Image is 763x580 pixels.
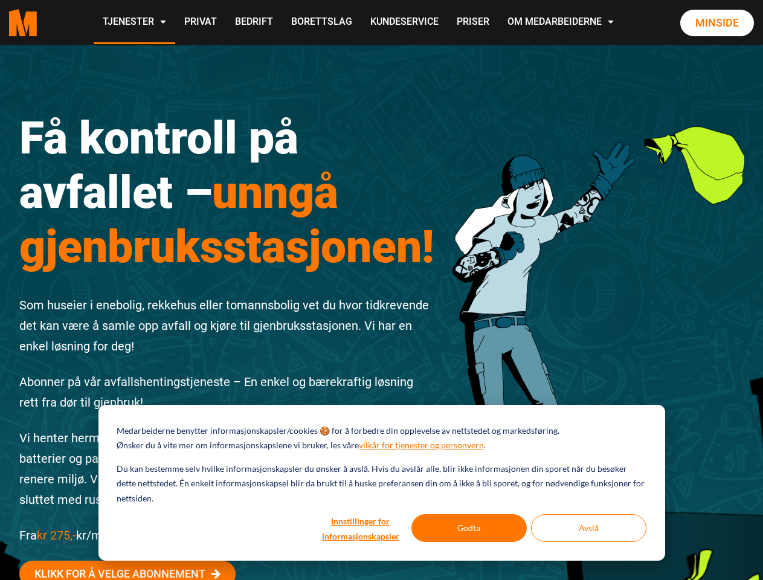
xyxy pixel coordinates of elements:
button: Godta [411,514,527,542]
a: Kundeservice [361,1,448,44]
span: kr 275,- [37,528,76,543]
p: Vi henter hermetikk, glassemballasje, tekstiler, sko, småelektronikk, lyspærer, batterier og pant... [19,428,435,510]
a: Priser [448,1,498,44]
img: 201222 Rydde Karakter 3 1 [452,83,744,405]
p: Ønsker du å vite mer om informasjonskapslene vi bruker, les våre . [117,438,486,453]
p: Medarbeiderne benytter informasjonskapsler/cookies 🍪 for å forbedre din opplevelse av nettstedet ... [117,424,559,439]
a: Minside [680,10,754,36]
button: Innstillinger for informasjonskapsler [314,514,407,542]
a: Om Medarbeiderne [498,1,623,44]
button: Avslå [531,514,646,542]
p: Abonner på vår avfallshentingstjeneste – En enkel og bærekraftig løsning rett fra dør til gjenbruk! [19,372,435,413]
a: Privat [175,1,226,44]
a: Tjenester [94,1,175,44]
div: Cookie banner [98,405,665,561]
p: Fra kr/mnd (inkl mva) [19,525,435,546]
p: Som huseier i enebolig, rekkehus eller tomannsbolig vet du hvor tidkrevende det kan være å samle ... [19,295,435,356]
h1: Få kontroll på avfallet – [19,111,435,274]
a: Bedrift [226,1,282,44]
p: Du kan bestemme selv hvilke informasjonskapsler du ønsker å avslå. Hvis du avslår alle, blir ikke... [117,462,646,506]
a: Borettslag [282,1,361,44]
span: unngå gjenbruksstasjonen! [19,166,434,273]
a: vilkår for tjenester og personvern [359,438,484,453]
